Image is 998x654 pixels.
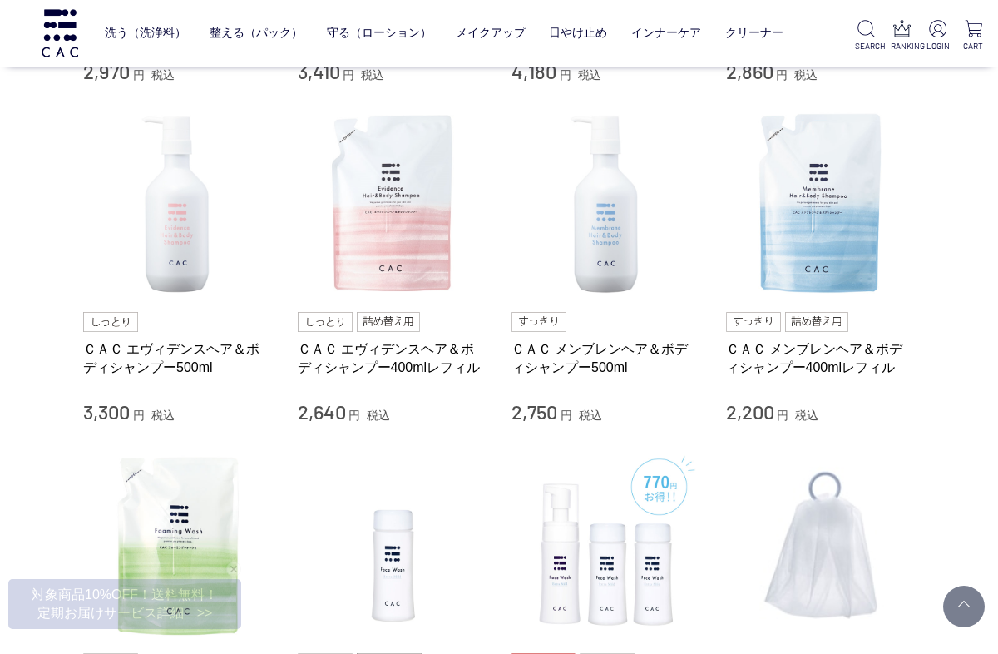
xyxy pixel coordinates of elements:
a: ＣＡＣ エヴィデンスヘア＆ボディシャンプー400mlレフィル [298,340,487,376]
a: RANKING [891,20,913,52]
img: ＣＡＣ メンブレンヘア＆ボディシャンプー400mlレフィル [726,110,916,300]
a: ＣＡＣ エヴィデンスヘア＆ボディシャンプー500ml [83,340,273,376]
span: 2,640 [298,399,346,424]
img: logo [39,9,81,57]
a: ＣＡＣ メンブレンヘア＆ボディシャンプー400mlレフィル [726,340,916,376]
a: クリーナー [725,13,783,52]
p: CART [962,40,985,52]
span: 2,750 [511,399,557,424]
img: ＣＡＣフェイスウォッシュＥＭ（１個）+レフィル（２個） [511,450,701,640]
a: 洗う（洗浄料） [105,13,186,52]
a: メイクアップ [456,13,526,52]
span: 税込 [795,409,818,422]
img: ＣＡＣ メンブレンヘア＆ボディシャンプー500ml [511,110,701,300]
a: 守る（ローション） [327,13,432,52]
img: 詰め替え用 [357,312,421,332]
img: すっきり [511,312,566,332]
img: ＣＡＣ エヴィデンスヘア＆ボディシャンプー500ml [83,110,273,300]
img: ＣＡＣ フォーミングウォッシュ400mlレフィル [83,450,273,640]
img: しっとり [298,312,353,332]
span: 円 [348,409,360,422]
span: 2,200 [726,399,774,424]
span: 税込 [794,68,818,82]
a: CART [962,20,985,52]
a: ＣＡＣ メンブレンヘア＆ボディシャンプー500ml [511,340,701,376]
span: 円 [561,409,572,422]
p: LOGIN [926,40,949,52]
span: 税込 [579,409,602,422]
img: 詰め替え用 [785,312,849,332]
p: RANKING [891,40,913,52]
a: SEARCH [855,20,877,52]
span: 税込 [367,409,390,422]
span: 3,300 [83,399,130,424]
a: インナーケア [631,13,701,52]
a: LOGIN [926,20,949,52]
img: しっとり [83,312,138,332]
a: 整える（パック） [210,13,303,52]
p: SEARCH [855,40,877,52]
img: ＣＡＣ フェイスウォッシュ エクストラマイルド（レフィル） [298,450,487,640]
img: すっきり [726,312,781,332]
a: 日やけ止め [549,13,607,52]
span: 円 [777,409,788,422]
span: 円 [133,409,145,422]
span: 2,970 [83,59,130,83]
img: 泡立てネット（ベルタイプ） [726,450,916,640]
img: ＣＡＣ エヴィデンスヘア＆ボディシャンプー400mlレフィル [298,110,487,300]
span: 税込 [151,409,175,422]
